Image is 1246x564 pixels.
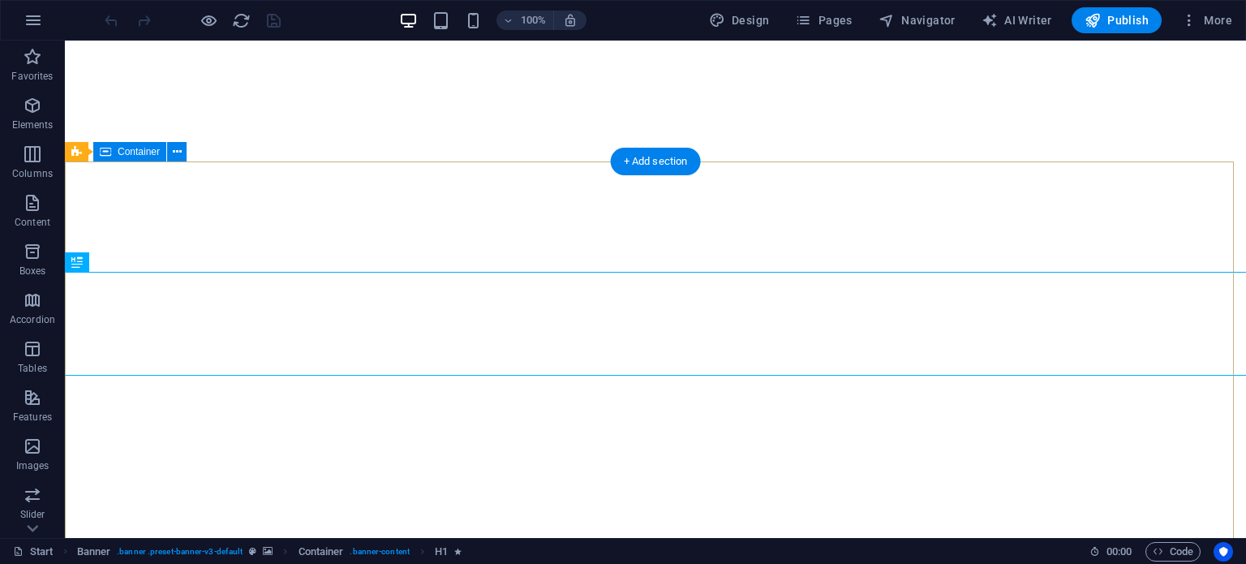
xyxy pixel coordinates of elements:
[975,7,1059,33] button: AI Writer
[12,167,53,180] p: Columns
[872,7,962,33] button: Navigator
[1175,7,1239,33] button: More
[788,7,858,33] button: Pages
[521,11,547,30] h6: 100%
[1085,12,1149,28] span: Publish
[611,148,701,175] div: + Add section
[231,11,251,30] button: reload
[12,118,54,131] p: Elements
[879,12,956,28] span: Navigator
[1089,542,1132,562] h6: Session time
[1118,545,1120,558] span: :
[11,70,53,83] p: Favorites
[299,542,344,562] span: Click to select. Double-click to edit
[1181,12,1232,28] span: More
[1214,542,1233,562] button: Usercentrics
[1106,542,1132,562] span: 00 00
[13,542,54,562] a: Click to cancel selection. Double-click to open Pages
[435,542,448,562] span: Click to select. Double-click to edit
[10,313,55,326] p: Accordion
[454,547,462,556] i: Element contains an animation
[117,542,243,562] span: . banner .preset-banner-v3-default
[118,147,160,157] span: Container
[350,542,409,562] span: . banner-content
[1072,7,1162,33] button: Publish
[795,12,852,28] span: Pages
[19,265,46,278] p: Boxes
[1153,542,1193,562] span: Code
[709,12,770,28] span: Design
[16,459,49,472] p: Images
[263,547,273,556] i: This element contains a background
[199,11,218,30] button: Click here to leave preview mode and continue editing
[232,11,251,30] i: Reload page
[249,547,256,556] i: This element is a customizable preset
[702,7,776,33] div: Design (Ctrl+Alt+Y)
[15,216,50,229] p: Content
[18,362,47,375] p: Tables
[702,7,776,33] button: Design
[77,542,462,562] nav: breadcrumb
[20,508,45,521] p: Slider
[496,11,554,30] button: 100%
[982,12,1052,28] span: AI Writer
[77,542,111,562] span: Click to select. Double-click to edit
[13,411,52,424] p: Features
[563,13,578,28] i: On resize automatically adjust zoom level to fit chosen device.
[1145,542,1201,562] button: Code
